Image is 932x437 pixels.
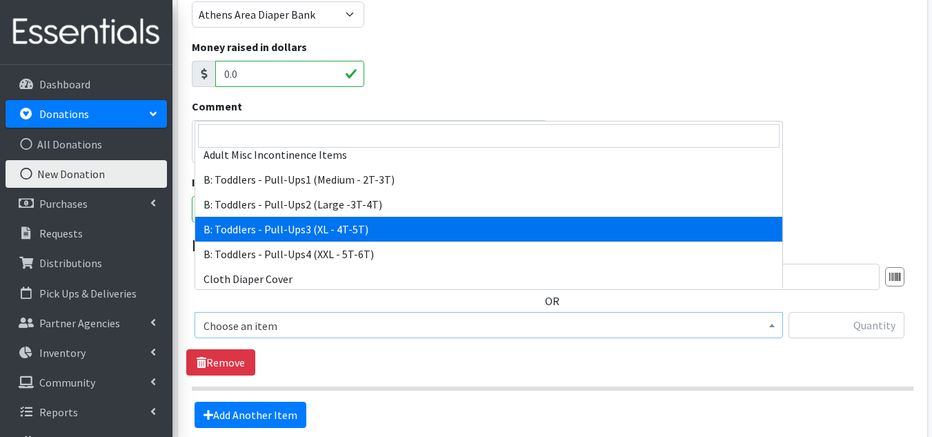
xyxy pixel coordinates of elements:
p: Partner Agencies [39,316,120,330]
li: Adult Misc Incontinence Items [195,142,782,167]
label: Issued on [192,174,245,191]
span: Choose an item [195,312,783,338]
a: Community [6,369,167,396]
p: Requests [39,226,83,240]
li: B: Toddlers - Pull-Ups2 (Large -3T-4T) [195,192,782,217]
img: HumanEssentials [6,9,167,55]
a: Partner Agencies [6,309,167,337]
a: New Donation [6,160,167,188]
li: Cloth Diaper Cover [195,266,782,291]
p: Distributions [39,256,102,270]
label: Money raised in dollars [192,39,307,55]
a: Purchases [6,190,167,217]
a: Donations [6,100,167,128]
a: Inventory [6,339,167,367]
a: Reports [6,398,167,426]
p: Donations [39,107,89,121]
p: Pick Ups & Deliveries [39,287,137,300]
a: Distributions [6,249,167,277]
p: Community [39,376,95,389]
p: Inventory [39,346,86,360]
li: B: Toddlers - Pull-Ups3 (XL - 4T-5T) [195,217,782,242]
p: Dashboard [39,77,90,91]
a: Add Another Item [195,402,306,428]
li: B: Toddlers - Pull-Ups1 (Medium - 2T-3T) [195,167,782,192]
p: Purchases [39,197,88,211]
input: Quantity [789,312,904,338]
a: Requests [6,220,167,247]
label: OR [545,293,559,309]
a: Pick Ups & Deliveries [6,280,167,307]
li: B: Toddlers - Pull-Ups4 (XXL - 5T-6T) [195,242,782,266]
label: Comment [192,98,242,115]
p: Reports [39,405,78,419]
legend: Items in this donation [192,233,913,258]
span: Choose an item [204,316,774,336]
a: Dashboard [6,70,167,98]
a: Remove [186,349,255,376]
a: All Donations [6,130,167,158]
